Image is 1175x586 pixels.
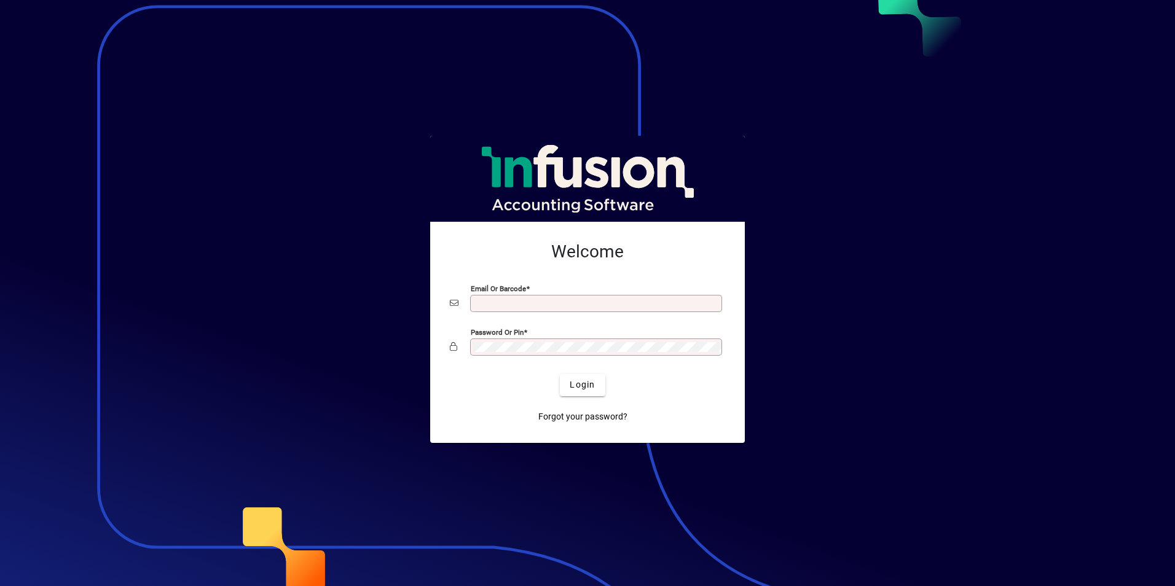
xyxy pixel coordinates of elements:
mat-label: Email or Barcode [471,284,526,292]
button: Login [560,374,605,396]
span: Forgot your password? [538,410,627,423]
span: Login [570,378,595,391]
mat-label: Password or Pin [471,327,524,336]
a: Forgot your password? [533,406,632,428]
h2: Welcome [450,241,725,262]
